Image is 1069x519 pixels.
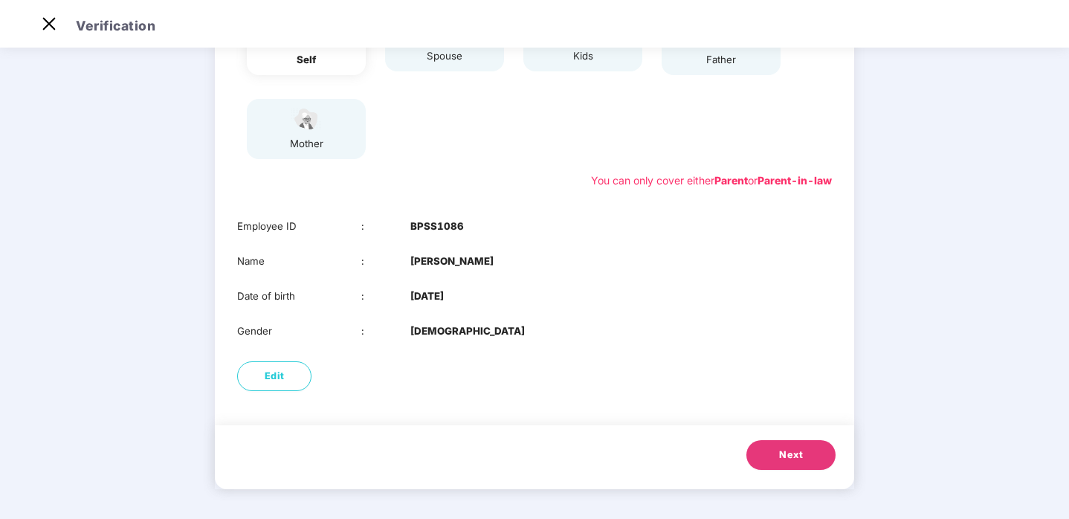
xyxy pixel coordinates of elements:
[237,323,361,339] div: Gender
[758,174,832,187] b: Parent-in-law
[288,136,325,152] div: mother
[426,48,463,64] div: spouse
[714,174,748,187] b: Parent
[237,288,361,304] div: Date of birth
[410,288,444,304] b: [DATE]
[779,448,803,462] span: Next
[410,219,464,234] b: BPSS1086
[237,219,361,234] div: Employee ID
[746,440,836,470] button: Next
[361,323,411,339] div: :
[410,323,525,339] b: [DEMOGRAPHIC_DATA]
[288,106,325,132] img: svg+xml;base64,PHN2ZyB4bWxucz0iaHR0cDovL3d3dy53My5vcmcvMjAwMC9zdmciIHdpZHRoPSI1NCIgaGVpZ2h0PSIzOC...
[410,254,494,269] b: [PERSON_NAME]
[564,48,601,64] div: kids
[361,254,411,269] div: :
[265,369,285,384] span: Edit
[703,52,740,68] div: father
[288,52,325,68] div: self
[361,288,411,304] div: :
[237,254,361,269] div: Name
[361,219,411,234] div: :
[237,361,311,391] button: Edit
[591,173,832,189] div: You can only cover either or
